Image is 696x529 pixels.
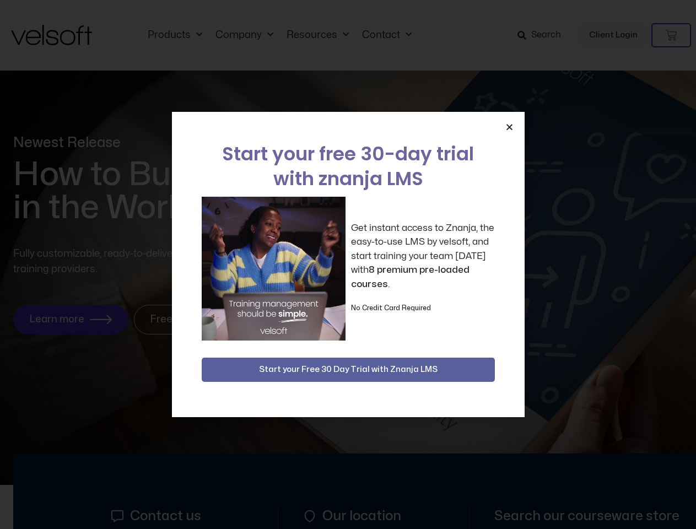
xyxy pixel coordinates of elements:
p: Get instant access to Znanja, the easy-to-use LMS by velsoft, and start training your team [DATE]... [351,221,495,292]
strong: No Credit Card Required [351,305,431,311]
h2: Start your free 30-day trial with znanja LMS [202,142,495,191]
a: Close [505,123,514,131]
span: Start your Free 30 Day Trial with Znanja LMS [259,363,438,376]
button: Start your Free 30 Day Trial with Znanja LMS [202,358,495,382]
strong: 8 premium pre-loaded courses [351,265,470,289]
img: a woman sitting at her laptop dancing [202,197,346,341]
